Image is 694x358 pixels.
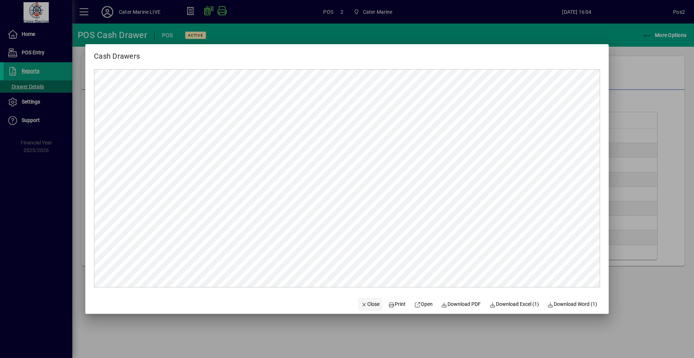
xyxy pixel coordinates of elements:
a: Open [411,298,436,311]
button: Close [358,298,383,311]
span: Download PDF [441,300,481,308]
button: Download Excel (1) [487,298,542,311]
button: Download Word (1) [545,298,600,311]
button: Print [385,298,408,311]
span: Close [361,300,380,308]
h2: Cash Drawers [85,44,149,62]
a: Download PDF [438,298,484,311]
span: Download Word (1) [548,300,597,308]
span: Print [388,300,406,308]
span: Open [414,300,433,308]
span: Download Excel (1) [489,300,539,308]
